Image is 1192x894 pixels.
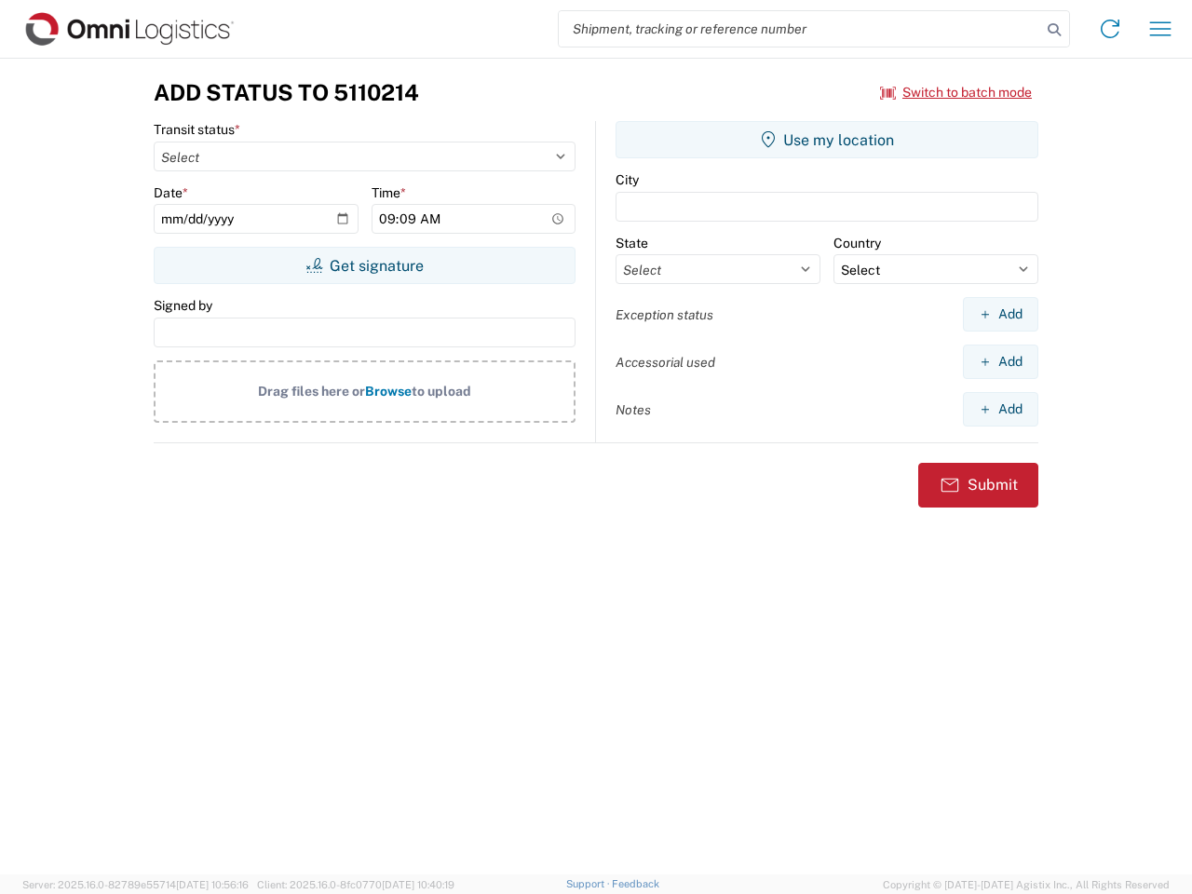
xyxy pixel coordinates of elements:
[616,401,651,418] label: Notes
[154,247,576,284] button: Get signature
[154,297,212,314] label: Signed by
[616,171,639,188] label: City
[365,384,412,399] span: Browse
[616,354,715,371] label: Accessorial used
[559,11,1041,47] input: Shipment, tracking or reference number
[382,879,454,890] span: [DATE] 10:40:19
[176,879,249,890] span: [DATE] 10:56:16
[918,463,1038,508] button: Submit
[883,876,1170,893] span: Copyright © [DATE]-[DATE] Agistix Inc., All Rights Reserved
[616,121,1038,158] button: Use my location
[154,79,419,106] h3: Add Status to 5110214
[963,297,1038,332] button: Add
[154,184,188,201] label: Date
[566,878,613,889] a: Support
[612,878,659,889] a: Feedback
[880,77,1032,108] button: Switch to batch mode
[963,392,1038,427] button: Add
[833,235,881,251] label: Country
[616,235,648,251] label: State
[154,121,240,138] label: Transit status
[616,306,713,323] label: Exception status
[22,879,249,890] span: Server: 2025.16.0-82789e55714
[257,879,454,890] span: Client: 2025.16.0-8fc0770
[963,345,1038,379] button: Add
[372,184,406,201] label: Time
[412,384,471,399] span: to upload
[258,384,365,399] span: Drag files here or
